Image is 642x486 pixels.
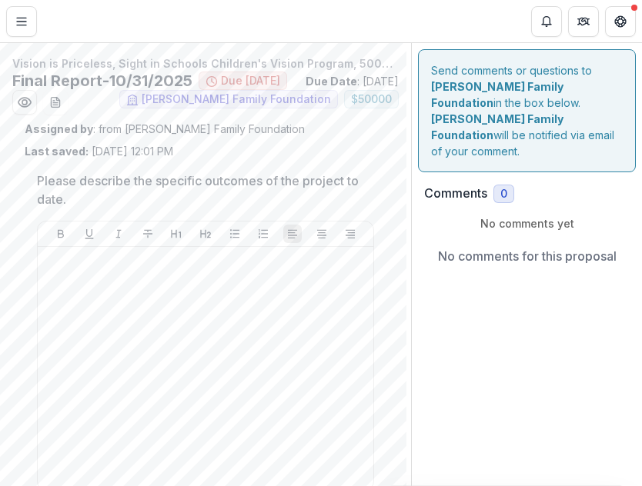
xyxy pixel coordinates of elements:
[306,75,357,88] strong: Due Date
[431,112,563,141] strong: [PERSON_NAME] Family Foundation
[37,171,365,208] p: Please describe the specific outcomes of the project to date.
[139,225,157,243] button: Strike
[12,90,37,115] button: Preview 058427a8-b684-4e3e-9f6f-d91ef56bcfae.pdf
[6,6,37,37] button: Toggle Menu
[52,225,70,243] button: Bold
[605,6,636,37] button: Get Help
[424,186,487,201] h2: Comments
[341,225,359,243] button: Align Right
[500,188,507,201] span: 0
[418,49,636,172] div: Send comments or questions to in the box below. will be notified via email of your comment.
[142,93,331,106] span: [PERSON_NAME] Family Foundation
[313,225,331,243] button: Align Center
[424,215,630,231] p: No comments yet
[25,143,173,159] p: [DATE] 12:01 PM
[25,145,89,158] strong: Last saved:
[283,225,302,243] button: Align Left
[167,225,186,243] button: Heading 1
[254,225,273,243] button: Ordered List
[109,225,128,243] button: Italicize
[43,90,68,115] button: download-word-button
[12,55,399,72] p: Vision is Priceless, Sight in Schools Children's Vision Program, 50000, Children's Services
[196,225,215,243] button: Heading 2
[438,247,617,265] p: No comments for this proposal
[221,75,280,88] span: Due [DATE]
[306,73,399,89] p: : [DATE]
[25,122,93,135] strong: Assigned by
[25,121,386,137] p: : from [PERSON_NAME] Family Foundation
[351,93,392,106] span: $ 50000
[12,72,192,90] h2: Final Report-10/31/2025
[226,225,244,243] button: Bullet List
[431,80,563,109] strong: [PERSON_NAME] Family Foundation
[568,6,599,37] button: Partners
[531,6,562,37] button: Notifications
[80,225,99,243] button: Underline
